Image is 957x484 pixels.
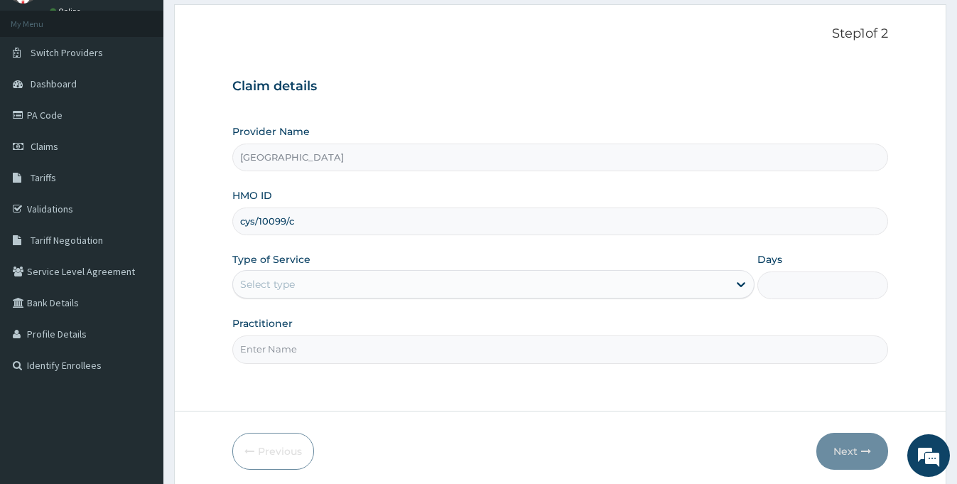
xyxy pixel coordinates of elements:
div: Chat with us now [74,80,239,98]
span: Tariffs [31,171,56,184]
span: Tariff Negotiation [31,234,103,247]
h3: Claim details [232,79,887,95]
span: Dashboard [31,77,77,90]
label: Type of Service [232,252,310,267]
button: Previous [232,433,314,470]
p: Step 1 of 2 [232,26,887,42]
span: Switch Providers [31,46,103,59]
a: Online [50,6,84,16]
input: Enter Name [232,335,887,363]
div: Minimize live chat window [233,7,267,41]
div: Select type [240,277,295,291]
input: Enter HMO ID [232,208,887,235]
span: Claims [31,140,58,153]
span: We're online! [82,149,196,293]
label: Provider Name [232,124,310,139]
label: Days [757,252,782,267]
button: Next [816,433,888,470]
label: Practitioner [232,316,293,330]
textarea: Type your message and hit 'Enter' [7,328,271,378]
img: d_794563401_company_1708531726252_794563401 [26,71,58,107]
label: HMO ID [232,188,272,203]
